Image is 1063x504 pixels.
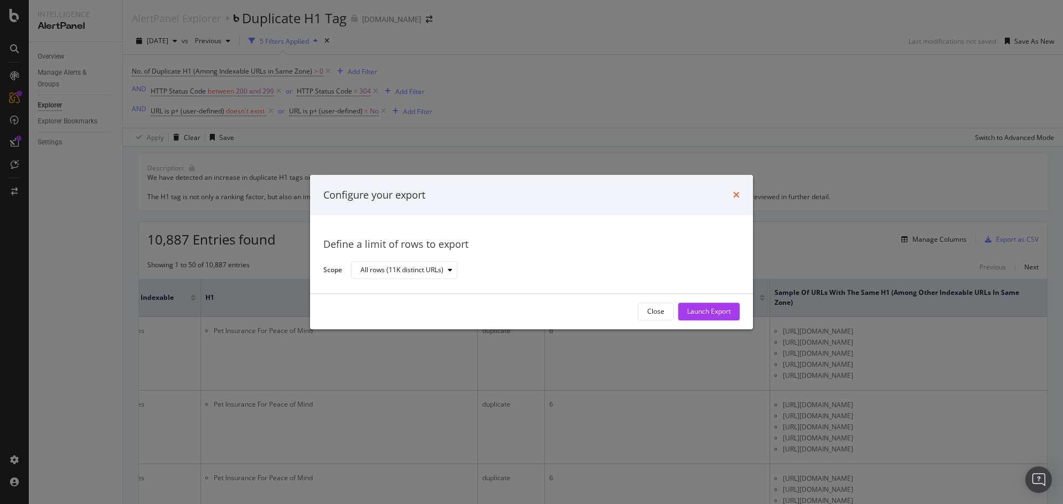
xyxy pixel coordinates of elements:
div: Launch Export [687,307,731,316]
label: Scope [323,265,342,277]
div: times [733,188,740,202]
div: Configure your export [323,188,425,202]
div: All rows (11K distinct URLs) [360,267,443,274]
button: All rows (11K distinct URLs) [351,262,457,279]
div: Open Intercom Messenger [1025,466,1052,493]
div: Close [647,307,664,316]
div: modal [310,175,753,329]
div: Define a limit of rows to export [323,238,740,252]
button: Launch Export [678,303,740,320]
button: Close [638,303,674,320]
